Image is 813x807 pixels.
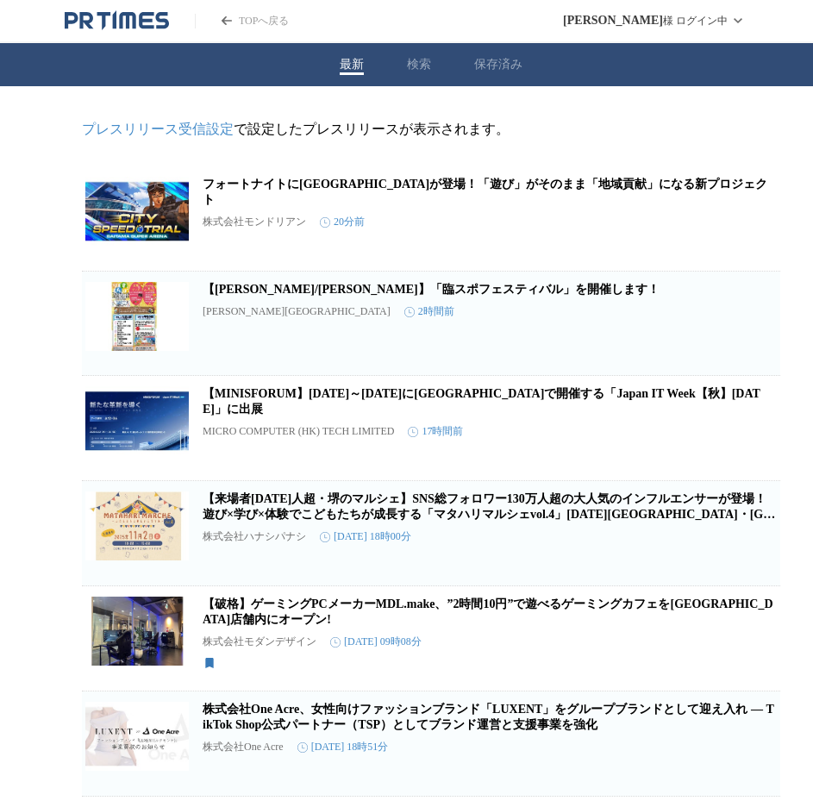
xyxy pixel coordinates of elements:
button: 最新 [340,57,364,72]
p: MICRO COMPUTER (HK) TECH LIMITED [203,425,394,438]
img: フォートナイトにさいたま市が登場！「遊び」がそのまま「地域貢献」になる新プロジェクト [85,177,189,246]
img: 【破格】ゲーミングPCメーカーMDL.make、”2時間10円”で遊べるゲーミングカフェを福岡天神店舗内にオープン! [85,597,189,666]
span: [PERSON_NAME] [563,14,663,28]
a: 株式会社One Acre、女性向けファッションブランド「LUXENT」をグループブランドとして迎え入れ — TikTok Shop公式パートナー（TSP）としてブランド運営と支援事業を強化 [203,703,774,731]
p: 株式会社ハナシパナシ [203,529,306,544]
time: 2時間前 [404,304,454,319]
time: 20分前 [320,215,365,229]
img: 株式会社One Acre、女性向けファッションブランド「LUXENT」をグループブランドとして迎え入れ — TikTok Shop公式パートナー（TSP）としてブランド運営と支援事業を強化 [85,702,189,771]
a: 【MINISFORUM】[DATE]～[DATE]に[GEOGRAPHIC_DATA]で開催する「Japan IT Week【秋】[DATE]」に出展 [203,387,760,416]
a: 【破格】ゲーミングPCメーカーMDL.make、”2時間10円”で遊べるゲーミングカフェを[GEOGRAPHIC_DATA]店舗内にオープン! [203,597,773,626]
time: 17時間前 [408,424,463,439]
a: 【来場者[DATE]人超・堺のマルシェ】SNS総フォロワー130万人超の大人気のインフルエンサーが登場！遊び×学び×体験でこどもたちが成長する「マタハリマルシェvol.4」[DATE][GEOG... [203,492,775,536]
time: [DATE] 18時00分 [320,529,411,544]
p: 株式会社One Acre [203,740,284,754]
button: 保存済み [474,57,522,72]
a: フォートナイトに[GEOGRAPHIC_DATA]が登場！「遊び」がそのまま「地域貢献」になる新プロジェクト [203,178,767,206]
time: [DATE] 09時08分 [330,635,422,649]
svg: 保存済み [203,656,216,670]
a: 【[PERSON_NAME]/[PERSON_NAME]】「臨スポフェスティバル」を開催します！ [203,283,660,296]
img: 【MINISFORUM】2025年10月22日（水）～24日（金）に幕張メッセで開催する「Japan IT Week【秋】2025」に出展 [85,386,189,455]
a: プレスリリース受信設定 [82,122,234,136]
p: 株式会社モダンデザイン [203,635,316,649]
p: 株式会社モンドリアン [203,215,306,229]
button: 検索 [407,57,431,72]
img: 【来場者2000人超・堺のマルシェ】SNS総フォロワー130万人超の大人気のインフルエンサーが登場！遊び×学び×体験でこどもたちが成長する「マタハリマルシェvol.4」11/2(日)大阪・堺で開催！ [85,491,189,560]
time: [DATE] 18時51分 [297,740,389,754]
a: PR TIMESのトップページはこちら [65,10,169,31]
img: 【千葉/袖ケ浦】「臨スポフェスティバル」を開催します！ [85,282,189,351]
p: で設定したプレスリリースが表示されます。 [82,121,780,139]
a: PR TIMESのトップページはこちら [195,14,289,28]
p: [PERSON_NAME][GEOGRAPHIC_DATA] [203,305,391,318]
